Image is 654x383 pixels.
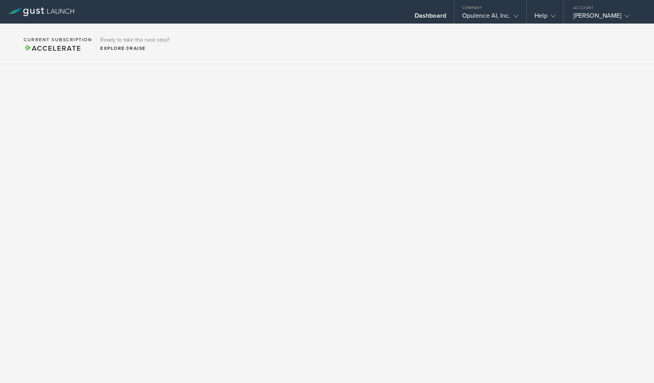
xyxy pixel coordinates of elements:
div: Explore [100,45,169,52]
div: Ready to take the next step?ExploreRaise [96,31,173,56]
h3: Ready to take the next step? [100,37,169,43]
div: Opulence AI, Inc. [462,12,518,24]
div: Help [535,12,555,24]
div: Dashboard [415,12,446,24]
h2: Current Subscription [24,37,92,42]
div: [PERSON_NAME] [573,12,640,24]
span: Accelerate [24,44,81,53]
span: Raise [125,46,146,51]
